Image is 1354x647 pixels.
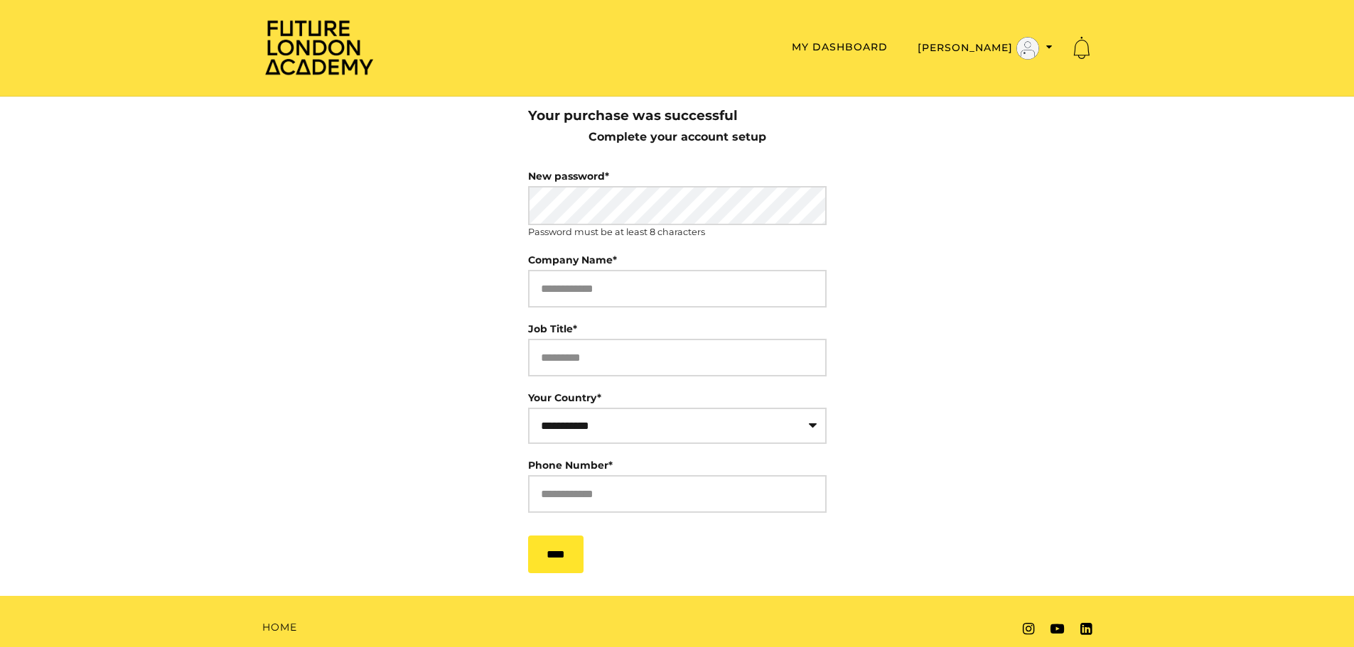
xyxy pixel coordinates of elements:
[792,40,888,53] a: My Dashboard
[528,250,617,270] label: Company Name*
[528,391,601,404] label: Your Country*
[528,455,613,475] label: Phone Number*
[913,36,1057,60] button: Toggle menu
[528,319,577,339] label: Job Title*
[528,166,609,186] label: New password*
[558,130,797,143] h4: Complete your account setup
[262,18,376,76] img: Home Page
[262,620,297,635] a: Home
[528,225,705,239] small: Password must be at least 8 characters
[528,108,827,124] h3: Your purchase was successful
